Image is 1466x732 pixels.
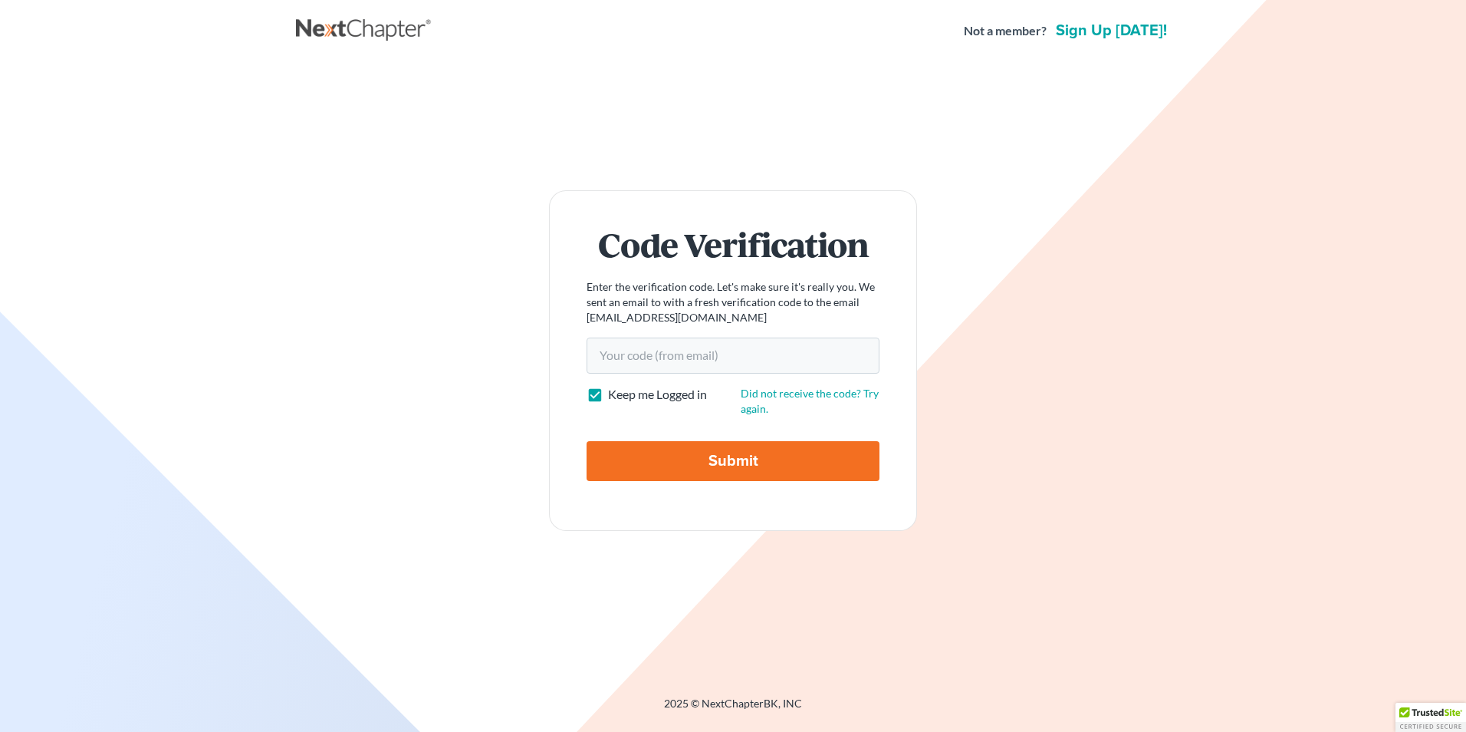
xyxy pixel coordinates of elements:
[587,338,879,373] input: Your code (from email)
[964,22,1047,40] strong: Not a member?
[741,387,879,415] a: Did not receive the code? Try again.
[1395,703,1466,732] div: TrustedSite Certified
[587,279,879,325] p: Enter the verification code. Let's make sure it's really you. We sent an email to with a fresh ve...
[587,228,879,261] h1: Code Verification
[587,441,879,481] input: Submit
[296,696,1170,724] div: 2025 © NextChapterBK, INC
[608,386,707,404] label: Keep me Logged in
[1053,23,1170,38] a: Sign up [DATE]!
